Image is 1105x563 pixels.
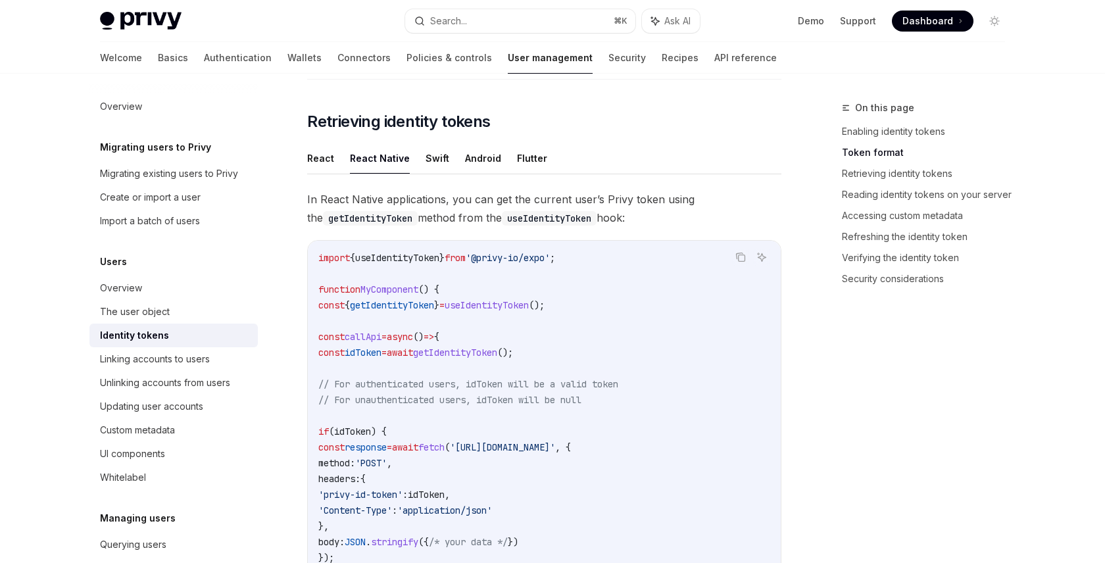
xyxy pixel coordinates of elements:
[842,184,1016,205] a: Reading identity tokens on your server
[100,537,166,552] div: Querying users
[89,324,258,347] a: Identity tokens
[465,143,501,174] button: Android
[445,441,450,453] span: (
[318,536,345,548] span: body:
[450,441,555,453] span: '[URL][DOMAIN_NAME]'
[318,331,345,343] span: const
[100,254,127,270] h5: Users
[387,331,413,343] span: async
[445,252,466,264] span: from
[100,166,238,182] div: Migrating existing users to Privy
[318,394,581,406] span: // For unauthenticated users, idToken will be null
[100,42,142,74] a: Welcome
[337,42,391,74] a: Connectors
[892,11,973,32] a: Dashboard
[405,9,635,33] button: Search...⌘K
[100,446,165,462] div: UI components
[204,42,272,74] a: Authentication
[642,9,700,33] button: Ask AI
[307,143,334,174] button: React
[89,395,258,418] a: Updating user accounts
[366,536,371,548] span: .
[798,14,824,28] a: Demo
[445,489,450,501] span: ,
[840,14,876,28] a: Support
[318,252,350,264] span: import
[517,143,547,174] button: Flutter
[430,13,467,29] div: Search...
[158,42,188,74] a: Basics
[355,457,387,469] span: 'POST'
[753,249,770,266] button: Ask AI
[100,280,142,296] div: Overview
[434,299,439,311] span: }
[100,351,210,367] div: Linking accounts to users
[350,252,355,264] span: {
[413,347,497,358] span: getIdentityToken
[360,283,418,295] span: MyComponent
[403,489,408,501] span: :
[842,163,1016,184] a: Retrieving identity tokens
[842,205,1016,226] a: Accessing custom metadata
[100,328,169,343] div: Identity tokens
[89,209,258,233] a: Import a batch of users
[842,142,1016,163] a: Token format
[100,139,211,155] h5: Migrating users to Privy
[100,12,182,30] img: light logo
[318,489,403,501] span: 'privy-id-token'
[89,418,258,442] a: Custom metadata
[318,283,360,295] span: function
[439,299,445,311] span: =
[508,42,593,74] a: User management
[345,347,381,358] span: idToken
[345,441,387,453] span: response
[100,510,176,526] h5: Managing users
[329,426,334,437] span: (
[100,304,170,320] div: The user object
[318,347,345,358] span: const
[426,143,449,174] button: Swift
[392,504,397,516] span: :
[381,347,387,358] span: =
[984,11,1005,32] button: Toggle dark mode
[287,42,322,74] a: Wallets
[89,300,258,324] a: The user object
[434,331,439,343] span: {
[89,371,258,395] a: Unlinking accounts from users
[318,426,329,437] span: if
[318,473,360,485] span: headers:
[100,213,200,229] div: Import a batch of users
[529,299,545,311] span: ();
[381,331,387,343] span: =
[662,42,699,74] a: Recipes
[439,252,445,264] span: }
[318,299,345,311] span: const
[608,42,646,74] a: Security
[360,473,366,485] span: {
[902,14,953,28] span: Dashboard
[318,378,618,390] span: // For authenticated users, idToken will be a valid token
[408,489,445,501] span: idToken
[350,299,434,311] span: getIdentityToken
[497,347,513,358] span: ();
[445,299,529,311] span: useIdentityToken
[842,121,1016,142] a: Enabling identity tokens
[307,190,781,227] span: In React Native applications, you can get the current user’s Privy token using the method from th...
[89,162,258,185] a: Migrating existing users to Privy
[345,331,381,343] span: callApi
[371,536,418,548] span: stringify
[318,441,345,453] span: const
[555,441,571,453] span: , {
[418,441,445,453] span: fetch
[387,347,413,358] span: await
[355,252,439,264] span: useIdentityToken
[397,504,492,516] span: 'application/json'
[614,16,627,26] span: ⌘ K
[413,331,424,343] span: ()
[89,347,258,371] a: Linking accounts to users
[100,470,146,485] div: Whitelabel
[334,426,371,437] span: idToken
[714,42,777,74] a: API reference
[392,441,418,453] span: await
[100,99,142,114] div: Overview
